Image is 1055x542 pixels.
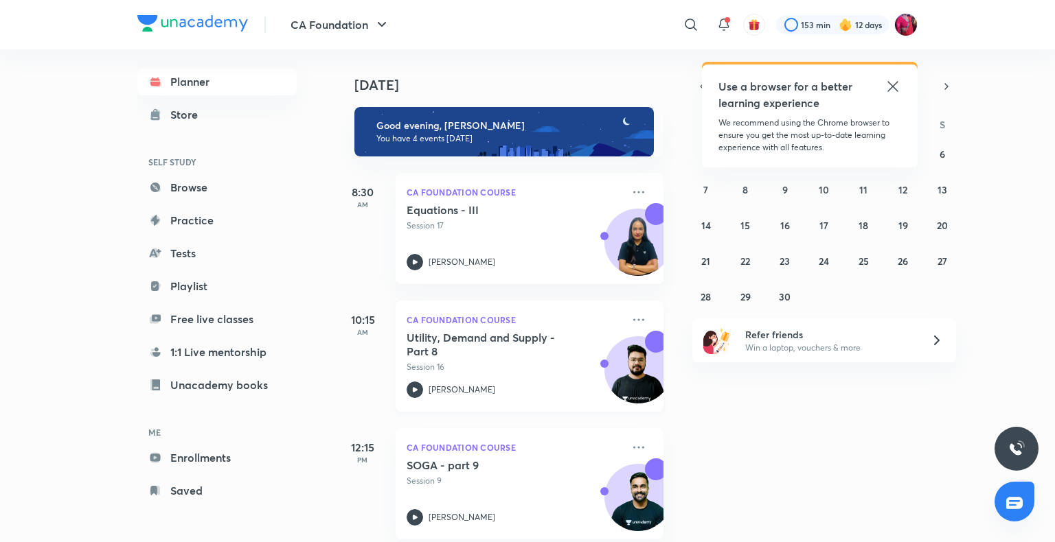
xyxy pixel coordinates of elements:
p: Session 17 [407,220,622,232]
button: September 18, 2025 [852,214,874,236]
abbr: September 21, 2025 [701,255,710,268]
a: Playlist [137,272,297,300]
button: September 14, 2025 [695,214,717,236]
a: Planner [137,68,297,95]
p: AM [335,328,390,336]
a: Company Logo [137,15,248,35]
abbr: September 18, 2025 [859,219,868,232]
a: Unacademy books [137,371,297,399]
button: September 10, 2025 [813,178,835,200]
h5: 8:30 [335,184,390,200]
abbr: September 10, 2025 [819,183,829,196]
button: September 28, 2025 [695,285,717,307]
abbr: September 15, 2025 [740,219,750,232]
img: ttu [1008,440,1025,457]
h5: Utility, Demand and Supply - Part 8 [407,331,578,358]
p: We recommend using the Chrome browser to ensure you get the most up-to-date learning experience w... [718,117,901,154]
button: September 11, 2025 [852,178,874,200]
p: PM [335,456,390,464]
img: Avatar [605,344,671,410]
button: September 30, 2025 [774,285,796,307]
div: Store [170,106,206,123]
abbr: September 14, 2025 [701,219,711,232]
img: referral [703,327,731,354]
img: Anushka Gupta [894,13,918,36]
abbr: September 16, 2025 [780,219,790,232]
abbr: September 28, 2025 [701,290,711,303]
button: September 19, 2025 [892,214,914,236]
a: 1:1 Live mentorship [137,338,297,366]
img: Company Logo [137,15,248,32]
button: September 6, 2025 [931,143,953,165]
a: Free live classes [137,305,297,333]
a: Browse [137,174,297,201]
button: September 17, 2025 [813,214,835,236]
img: Avatar [605,216,671,282]
abbr: September 9, 2025 [782,183,788,196]
abbr: September 26, 2025 [898,255,908,268]
abbr: September 11, 2025 [859,183,867,196]
p: CA Foundation Course [407,311,622,328]
a: Saved [137,477,297,504]
img: evening [354,107,654,156]
button: September 29, 2025 [734,285,756,307]
button: September 20, 2025 [931,214,953,236]
button: September 22, 2025 [734,250,756,272]
abbr: September 24, 2025 [819,255,829,268]
abbr: September 30, 2025 [779,290,791,303]
abbr: September 13, 2025 [938,183,947,196]
h6: Good evening, [PERSON_NAME] [376,119,642,132]
p: CA Foundation Course [407,184,622,200]
h5: SOGA - part 9 [407,458,578,472]
p: CA Foundation Course [407,439,622,456]
button: avatar [743,14,765,36]
abbr: September 17, 2025 [819,219,828,232]
abbr: September 8, 2025 [742,183,748,196]
h5: Use a browser for a better learning experience [718,78,855,111]
button: September 9, 2025 [774,178,796,200]
abbr: September 20, 2025 [937,219,948,232]
button: September 21, 2025 [695,250,717,272]
abbr: September 25, 2025 [859,255,869,268]
img: Avatar [605,471,671,537]
p: [PERSON_NAME] [429,384,495,396]
abbr: September 23, 2025 [780,255,790,268]
a: Store [137,101,297,128]
p: Win a laptop, vouchers & more [745,342,914,354]
p: AM [335,200,390,209]
abbr: September 19, 2025 [898,219,908,232]
button: September 15, 2025 [734,214,756,236]
button: September 23, 2025 [774,250,796,272]
abbr: September 29, 2025 [740,290,751,303]
abbr: September 6, 2025 [940,148,945,161]
img: avatar [748,19,760,31]
abbr: September 12, 2025 [898,183,907,196]
button: September 25, 2025 [852,250,874,272]
button: September 7, 2025 [695,178,717,200]
a: Practice [137,207,297,234]
abbr: Saturday [940,118,945,131]
p: [PERSON_NAME] [429,511,495,523]
a: Tests [137,239,297,267]
abbr: September 7, 2025 [703,183,708,196]
button: September 26, 2025 [892,250,914,272]
p: You have 4 events [DATE] [376,133,642,144]
abbr: September 22, 2025 [740,255,750,268]
h6: SELF STUDY [137,150,297,174]
h5: 12:15 [335,439,390,456]
h6: ME [137,421,297,444]
a: Enrollments [137,444,297,471]
p: Session 9 [407,475,622,487]
button: September 13, 2025 [931,178,953,200]
p: Session 16 [407,361,622,373]
button: September 24, 2025 [813,250,835,272]
button: CA Foundation [282,11,398,38]
h5: 10:15 [335,311,390,328]
button: September 12, 2025 [892,178,914,200]
h5: Equations - III [407,203,578,217]
button: September 8, 2025 [734,178,756,200]
p: [PERSON_NAME] [429,256,495,268]
img: streak [839,18,852,32]
button: September 16, 2025 [774,214,796,236]
h6: Refer friends [745,327,914,342]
